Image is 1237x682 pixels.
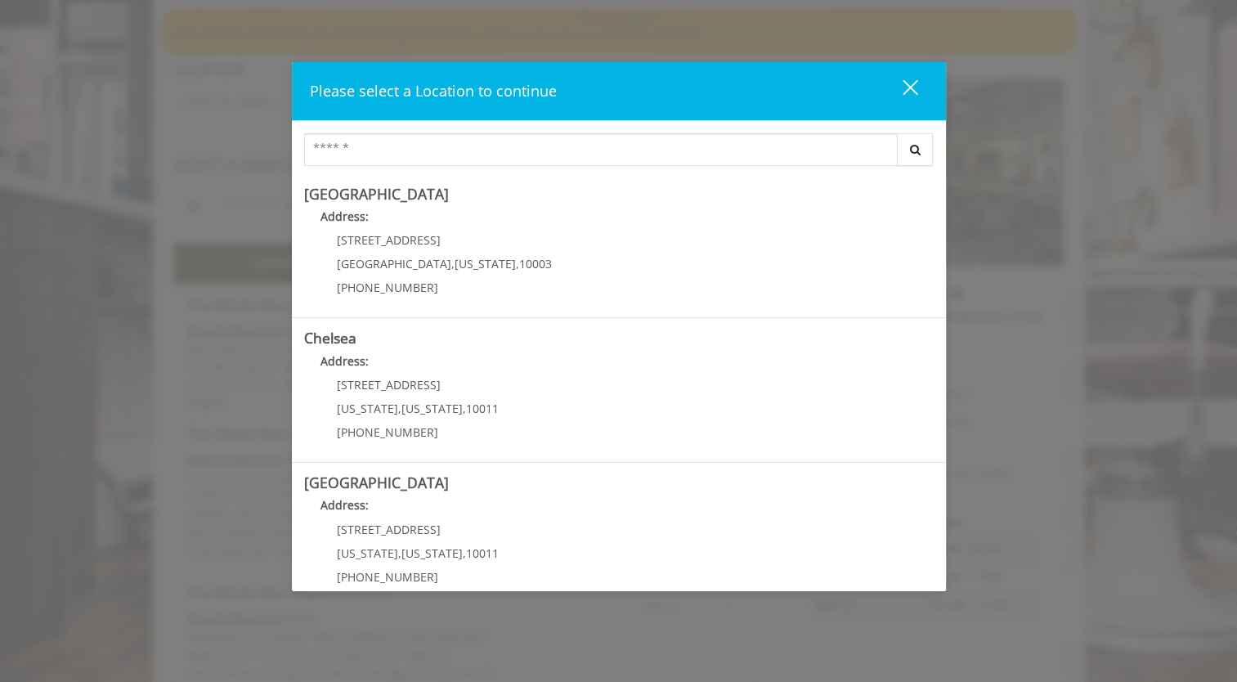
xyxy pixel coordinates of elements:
[451,256,455,271] span: ,
[337,569,438,585] span: [PHONE_NUMBER]
[337,232,441,248] span: [STREET_ADDRESS]
[304,133,898,166] input: Search Center
[337,280,438,295] span: [PHONE_NUMBER]
[337,424,438,440] span: [PHONE_NUMBER]
[906,144,925,155] i: Search button
[304,184,449,204] b: [GEOGRAPHIC_DATA]
[401,401,463,416] span: [US_STATE]
[398,545,401,561] span: ,
[320,209,369,224] b: Address:
[516,256,519,271] span: ,
[519,256,552,271] span: 10003
[304,473,449,492] b: [GEOGRAPHIC_DATA]
[337,401,398,416] span: [US_STATE]
[455,256,516,271] span: [US_STATE]
[466,545,499,561] span: 10011
[337,545,398,561] span: [US_STATE]
[320,353,369,369] b: Address:
[320,497,369,513] b: Address:
[304,133,934,174] div: Center Select
[401,545,463,561] span: [US_STATE]
[463,401,466,416] span: ,
[884,79,917,103] div: close dialog
[337,377,441,393] span: [STREET_ADDRESS]
[310,81,557,101] span: Please select a Location to continue
[337,256,451,271] span: [GEOGRAPHIC_DATA]
[466,401,499,416] span: 10011
[463,545,466,561] span: ,
[872,74,928,108] button: close dialog
[337,522,441,537] span: [STREET_ADDRESS]
[304,328,356,348] b: Chelsea
[398,401,401,416] span: ,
